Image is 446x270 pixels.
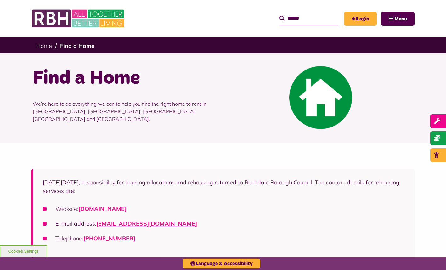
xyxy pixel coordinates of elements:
img: RBH [31,6,126,31]
li: E-mail address: [43,219,405,228]
a: Home [36,42,52,49]
a: [PHONE_NUMBER] [83,235,135,242]
li: Telephone: [43,234,405,243]
p: We’re here to do everything we can to help you find the right home to rent in [GEOGRAPHIC_DATA], ... [33,91,218,132]
img: Find A Home [289,66,352,129]
iframe: Netcall Web Assistant for live chat [418,242,446,270]
a: [EMAIL_ADDRESS][DOMAIN_NAME] [96,220,197,227]
a: MyRBH [344,12,377,26]
h1: Find a Home [33,66,218,91]
button: Language & Accessibility [183,259,260,268]
span: Menu [394,16,407,21]
a: [DOMAIN_NAME] [78,205,127,212]
a: Find a Home [60,42,94,49]
button: Navigation [381,12,415,26]
p: [DATE][DATE], responsibility for housing allocations and rehousing returned to Rochdale Borough C... [43,178,405,195]
li: Website: [43,205,405,213]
